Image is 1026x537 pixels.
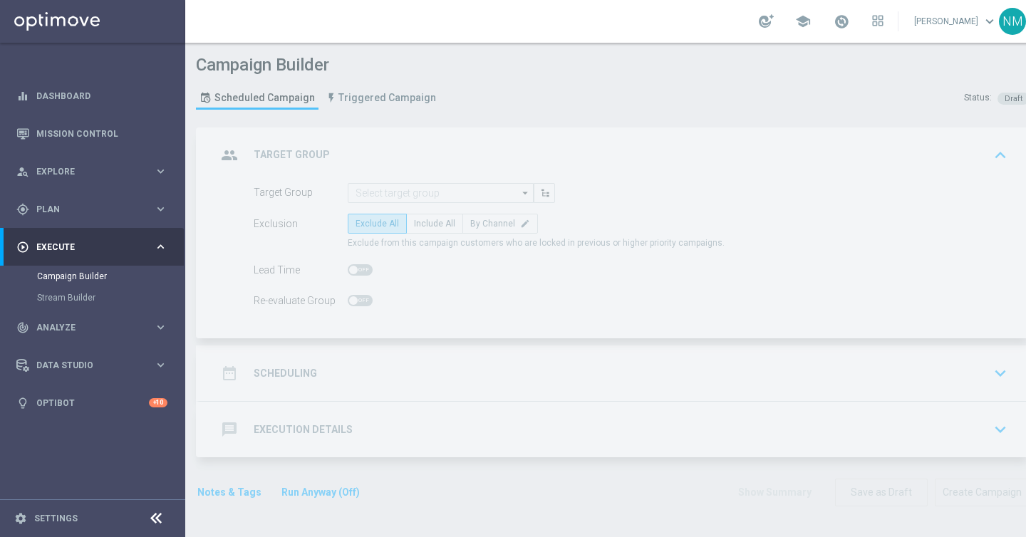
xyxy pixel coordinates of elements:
span: Draft [1005,94,1022,103]
div: Stream Builder [37,287,184,308]
button: Run Anyway (Off) [280,484,361,501]
div: Mission Control [16,115,167,152]
span: keyboard_arrow_down [982,14,997,29]
i: settings [14,512,27,525]
i: keyboard_arrow_right [154,240,167,254]
i: message [217,417,242,442]
a: Optibot [36,384,149,422]
div: Optibot [16,384,167,422]
button: track_changes Analyze keyboard_arrow_right [16,322,168,333]
h1: Campaign Builder [196,55,443,75]
span: Scheduled Campaign [214,92,315,104]
div: Target Group [254,183,348,203]
button: equalizer Dashboard [16,90,168,102]
div: message Execution Details keyboard_arrow_down [217,416,1012,443]
span: Plan [36,205,154,214]
a: Stream Builder [37,292,148,303]
button: keyboard_arrow_down [988,416,1012,443]
span: Triggered Campaign [338,92,436,104]
span: Include All [414,219,455,229]
i: keyboard_arrow_right [154,202,167,216]
div: date_range Scheduling keyboard_arrow_down [217,360,1012,387]
a: Dashboard [36,77,167,115]
a: Triggered Campaign [322,86,440,110]
i: edit [520,219,530,229]
h2: Execution Details [254,423,353,437]
input: Select target group [348,183,534,203]
div: Lead Time [254,260,348,280]
i: keyboard_arrow_right [154,320,167,334]
div: group Target Group keyboard_arrow_up [217,142,1012,169]
div: Execute [16,241,154,254]
div: Plan [16,203,154,216]
h2: Target Group [254,148,330,162]
i: equalizer [16,90,29,103]
span: Exclude from this campaign customers who are locked in previous or higher priority campaigns. [348,237,725,249]
i: person_search [16,165,29,178]
div: NM [999,8,1026,35]
div: +10 [149,398,167,407]
span: Explore [36,167,154,176]
a: Scheduled Campaign [196,86,318,110]
button: Mission Control [16,128,168,140]
h2: Scheduling [254,367,317,380]
i: track_changes [16,321,29,334]
button: gps_fixed Plan keyboard_arrow_right [16,204,168,215]
i: lightbulb [16,397,29,410]
div: Explore [16,165,154,178]
a: [PERSON_NAME]keyboard_arrow_down [913,11,999,32]
span: Data Studio [36,361,154,370]
i: arrow_drop_down [519,184,533,202]
div: Analyze [16,321,154,334]
button: keyboard_arrow_up [988,142,1012,169]
a: Settings [34,514,78,523]
span: Analyze [36,323,154,332]
div: Campaign Builder [37,266,184,287]
button: Data Studio keyboard_arrow_right [16,360,168,371]
i: keyboard_arrow_up [990,145,1011,166]
button: person_search Explore keyboard_arrow_right [16,166,168,177]
span: Execute [36,243,154,251]
button: lightbulb Optibot +10 [16,397,168,409]
div: Dashboard [16,77,167,115]
button: Notes & Tags [196,484,263,501]
button: keyboard_arrow_down [988,360,1012,387]
div: Re-evaluate Group [254,291,348,311]
i: play_circle_outline [16,241,29,254]
span: Exclude All [356,219,399,229]
button: play_circle_outline Execute keyboard_arrow_right [16,241,168,253]
span: school [795,14,811,29]
i: keyboard_arrow_right [154,358,167,372]
i: keyboard_arrow_down [990,363,1011,384]
i: group [217,142,242,168]
a: Mission Control [36,115,167,152]
a: Campaign Builder [37,271,148,282]
i: keyboard_arrow_right [154,165,167,178]
span: By Channel [470,219,515,229]
div: Exclusion [254,214,348,234]
i: date_range [217,360,242,386]
div: Data Studio [16,359,154,372]
button: Save as Draft [835,479,928,506]
i: keyboard_arrow_down [990,419,1011,440]
i: gps_fixed [16,203,29,216]
div: Status: [964,92,992,105]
